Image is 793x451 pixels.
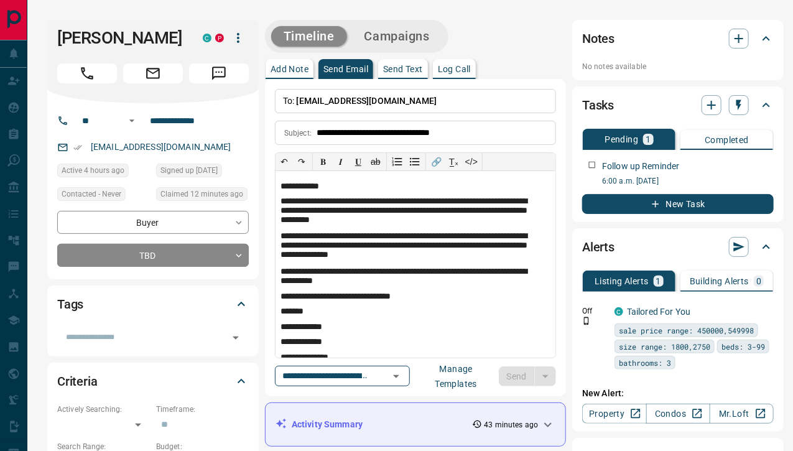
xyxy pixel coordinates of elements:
[160,188,243,200] span: Claimed 12 minutes ago
[646,404,710,424] a: Condos
[485,419,539,430] p: 43 minutes ago
[91,142,231,152] a: [EMAIL_ADDRESS][DOMAIN_NAME]
[323,65,368,73] p: Send Email
[352,26,442,47] button: Campaigns
[276,153,293,170] button: ↶
[297,96,437,106] span: [EMAIL_ADDRESS][DOMAIN_NAME]
[160,164,218,177] span: Signed up [DATE]
[275,89,556,113] p: To:
[614,307,623,316] div: condos.ca
[619,356,671,369] span: bathrooms: 3
[315,153,332,170] button: 𝐁
[582,194,774,214] button: New Task
[582,29,614,49] h2: Notes
[414,366,499,386] button: Manage Templates
[406,153,424,170] button: Bullet list
[582,305,607,317] p: Off
[605,135,639,144] p: Pending
[57,211,249,234] div: Buyer
[62,188,121,200] span: Contacted - Never
[756,277,761,286] p: 0
[705,136,749,144] p: Completed
[602,160,679,173] p: Follow up Reminder
[123,63,183,83] span: Email
[355,157,361,167] span: 𝐔
[582,387,774,400] p: New Alert:
[57,63,117,83] span: Call
[383,65,423,73] p: Send Text
[124,113,139,128] button: Open
[203,34,211,42] div: condos.ca
[595,277,649,286] p: Listing Alerts
[332,153,350,170] button: 𝑰
[189,63,249,83] span: Message
[582,237,614,257] h2: Alerts
[284,128,312,139] p: Subject:
[582,24,774,53] div: Notes
[438,65,471,73] p: Log Call
[276,413,555,436] div: Activity Summary43 minutes ago
[57,28,184,48] h1: [PERSON_NAME]
[582,317,591,325] svg: Push Notification Only
[156,404,249,415] p: Timeframe:
[428,153,445,170] button: 🔗
[57,404,150,415] p: Actively Searching:
[57,371,98,391] h2: Criteria
[710,404,774,424] a: Mr.Loft
[57,289,249,319] div: Tags
[350,153,367,170] button: 𝐔
[445,153,463,170] button: T̲ₓ
[646,135,651,144] p: 1
[690,277,749,286] p: Building Alerts
[582,95,614,115] h2: Tasks
[57,244,249,267] div: TBD
[721,340,765,353] span: beds: 3-99
[57,366,249,396] div: Criteria
[582,404,646,424] a: Property
[619,340,710,353] span: size range: 1800,2750
[57,164,150,181] div: Tue Sep 16 2025
[582,232,774,262] div: Alerts
[57,294,83,314] h2: Tags
[73,143,82,152] svg: Email Verified
[656,277,661,286] p: 1
[371,157,381,167] s: ab
[582,61,774,72] p: No notes available
[156,187,249,205] div: Tue Sep 16 2025
[367,153,384,170] button: ab
[582,90,774,120] div: Tasks
[271,26,347,47] button: Timeline
[627,307,690,317] a: Tailored For You
[387,368,405,385] button: Open
[271,65,308,73] p: Add Note
[292,418,363,431] p: Activity Summary
[499,366,557,386] div: split button
[293,153,310,170] button: ↷
[619,324,754,337] span: sale price range: 450000,549998
[389,153,406,170] button: Numbered list
[602,175,774,187] p: 6:00 a.m. [DATE]
[156,164,249,181] div: Fri Sep 18 2015
[215,34,224,42] div: property.ca
[463,153,480,170] button: </>
[62,164,124,177] span: Active 4 hours ago
[227,329,244,346] button: Open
